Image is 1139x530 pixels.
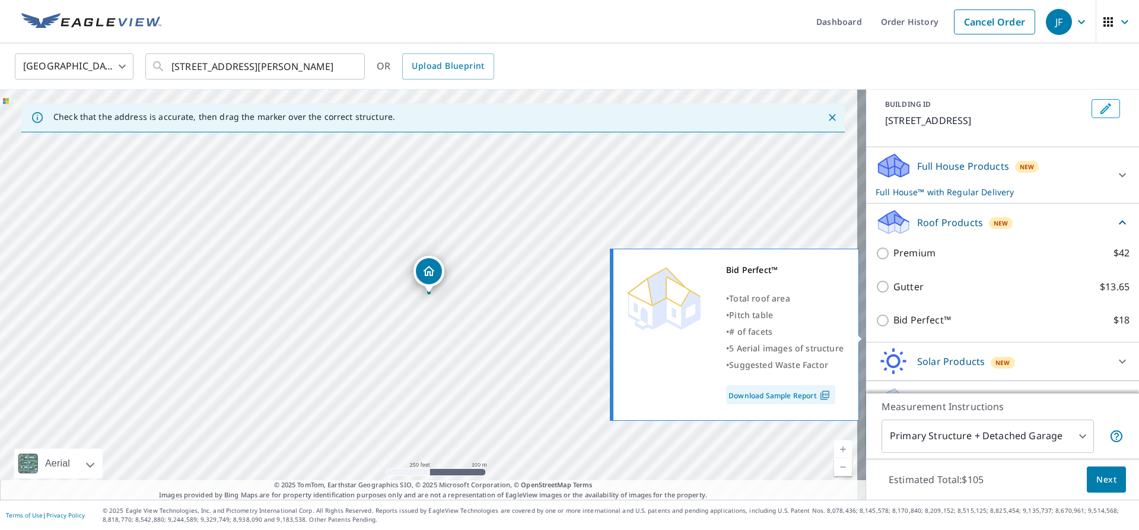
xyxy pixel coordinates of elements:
p: Full House Products [917,159,1009,173]
p: Roof Products [917,215,983,230]
p: © 2025 Eagle View Technologies, Inc. and Pictometry International Corp. All Rights Reserved. Repo... [103,506,1133,524]
img: Pdf Icon [817,390,833,401]
span: © 2025 TomTom, Earthstar Geographics SIO, © 2025 Microsoft Corporation, © [274,480,593,490]
a: Terms [573,480,593,489]
p: Premium [893,246,936,261]
div: [GEOGRAPHIC_DATA] [15,50,133,83]
div: • [726,340,844,357]
span: Pitch table [729,309,773,320]
img: Premium [622,262,705,333]
div: • [726,323,844,340]
p: $18 [1113,313,1130,328]
span: Your report will include the primary structure and a detached garage if one exists. [1109,429,1124,443]
a: Cancel Order [954,9,1035,34]
span: Total roof area [729,293,790,304]
button: Edit building 1 [1092,99,1120,118]
div: Roof ProductsNew [876,208,1130,236]
span: New [995,358,1010,367]
span: 5 Aerial images of structure [729,342,844,354]
div: Full House ProductsNewFull House™ with Regular Delivery [876,152,1130,198]
a: OpenStreetMap [521,480,571,489]
div: Solar ProductsNew [876,347,1130,376]
div: OR [377,53,494,80]
div: • [726,357,844,373]
a: Current Level 17, Zoom In [834,440,852,458]
a: Upload Blueprint [402,53,494,80]
a: Terms of Use [6,511,43,519]
p: Estimated Total: $105 [879,466,993,493]
p: $13.65 [1100,280,1130,294]
p: Measurement Instructions [882,399,1124,414]
span: New [1020,162,1035,172]
a: Current Level 17, Zoom Out [834,458,852,476]
a: Download Sample Report [726,385,835,404]
div: Primary Structure + Detached Garage [882,420,1094,453]
p: | [6,512,85,519]
div: Aerial [14,449,103,478]
p: Full House™ with Regular Delivery [876,186,1108,198]
p: Bid Perfect™ [893,313,951,328]
p: Gutter [893,280,924,294]
div: JF [1046,9,1072,35]
div: • [726,290,844,307]
a: Privacy Policy [46,511,85,519]
div: Aerial [42,449,74,478]
button: Close [825,110,840,125]
p: $42 [1113,246,1130,261]
div: Bid Perfect™ [726,262,844,278]
p: [STREET_ADDRESS] [885,113,1087,128]
div: • [726,307,844,323]
span: Suggested Waste Factor [729,359,828,370]
span: Upload Blueprint [412,59,484,74]
p: Solar Products [917,354,985,369]
p: BUILDING ID [885,99,931,109]
input: Search by address or latitude-longitude [171,50,341,83]
span: Next [1096,472,1116,487]
img: EV Logo [21,13,161,31]
div: Dropped pin, building 1, Residential property, 1326 Riverside Dr Tarpon Springs, FL 34689 [413,256,444,293]
div: Walls ProductsNew [876,386,1130,414]
p: Check that the address is accurate, then drag the marker over the correct structure. [53,112,395,122]
button: Next [1087,466,1126,493]
span: # of facets [729,326,772,337]
span: New [994,218,1008,228]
